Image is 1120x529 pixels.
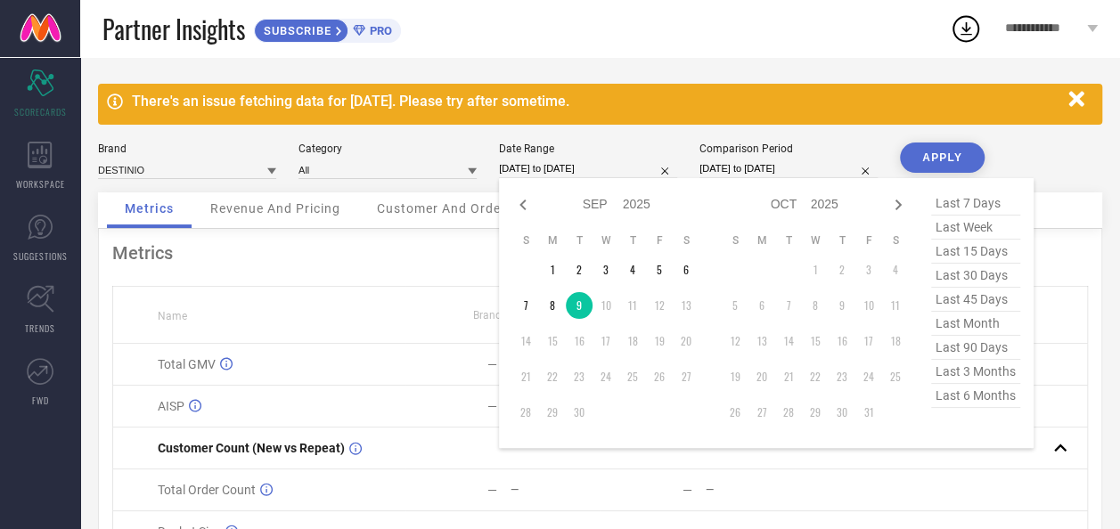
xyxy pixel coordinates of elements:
input: Select comparison period [699,159,878,178]
span: last month [931,312,1020,336]
th: Wednesday [593,233,619,248]
td: Wed Sep 24 2025 [593,363,619,390]
td: Fri Sep 12 2025 [646,292,673,319]
td: Tue Sep 09 2025 [566,292,593,319]
td: Sun Sep 14 2025 [512,328,539,354]
input: Select date range [499,159,677,178]
td: Sun Sep 21 2025 [512,363,539,390]
td: Thu Oct 09 2025 [829,292,855,319]
td: Sat Oct 18 2025 [882,328,909,354]
td: Wed Sep 17 2025 [593,328,619,354]
td: Tue Sep 30 2025 [566,399,593,426]
td: Sat Oct 04 2025 [882,256,909,283]
th: Saturday [882,233,909,248]
td: Sat Oct 25 2025 [882,363,909,390]
td: Wed Oct 08 2025 [802,292,829,319]
td: Thu Sep 25 2025 [619,363,646,390]
div: Previous month [512,194,534,216]
div: Date Range [499,142,677,155]
th: Monday [748,233,775,248]
div: Brand [98,142,276,155]
th: Thursday [619,233,646,248]
span: AISP [158,399,184,413]
td: Wed Sep 10 2025 [593,292,619,319]
td: Fri Oct 17 2025 [855,328,882,354]
td: Tue Oct 07 2025 [775,292,802,319]
th: Saturday [673,233,699,248]
span: last 7 days [931,191,1020,216]
th: Sunday [512,233,539,248]
td: Thu Oct 02 2025 [829,256,855,283]
div: — [705,484,794,496]
td: Thu Sep 04 2025 [619,256,646,283]
span: Total GMV [158,357,216,371]
td: Mon Oct 06 2025 [748,292,775,319]
td: Tue Oct 21 2025 [775,363,802,390]
div: Open download list [950,12,982,45]
th: Wednesday [802,233,829,248]
th: Thursday [829,233,855,248]
td: Fri Sep 26 2025 [646,363,673,390]
td: Sat Oct 11 2025 [882,292,909,319]
td: Sun Sep 07 2025 [512,292,539,319]
th: Friday [855,233,882,248]
td: Fri Oct 24 2025 [855,363,882,390]
td: Sun Oct 05 2025 [722,292,748,319]
div: — [487,483,497,497]
td: Sat Sep 06 2025 [673,256,699,283]
div: Next month [887,194,909,216]
td: Wed Sep 03 2025 [593,256,619,283]
div: — [487,357,497,371]
div: — [511,484,600,496]
span: last 15 days [931,240,1020,264]
td: Fri Oct 03 2025 [855,256,882,283]
td: Thu Oct 30 2025 [829,399,855,426]
div: — [682,483,691,497]
td: Sat Sep 20 2025 [673,328,699,354]
div: Category [298,142,477,155]
th: Friday [646,233,673,248]
td: Mon Sep 08 2025 [539,292,566,319]
td: Fri Sep 19 2025 [646,328,673,354]
td: Sun Sep 28 2025 [512,399,539,426]
td: Mon Oct 27 2025 [748,399,775,426]
th: Sunday [722,233,748,248]
td: Wed Oct 29 2025 [802,399,829,426]
td: Sun Oct 26 2025 [722,399,748,426]
td: Mon Sep 22 2025 [539,363,566,390]
span: Customer And Orders [377,201,513,216]
td: Thu Sep 18 2025 [619,328,646,354]
div: Metrics [112,242,1088,264]
span: Revenue And Pricing [210,201,340,216]
a: SUBSCRIBEPRO [254,14,401,43]
td: Thu Sep 11 2025 [619,292,646,319]
td: Tue Oct 28 2025 [775,399,802,426]
span: PRO [365,24,392,37]
td: Tue Sep 02 2025 [566,256,593,283]
span: SUGGESTIONS [13,249,68,263]
span: TRENDS [25,321,55,335]
button: APPLY [900,142,985,173]
span: Partner Insights [102,11,245,47]
span: SCORECARDS [14,105,67,118]
span: Brand Value [473,309,532,321]
span: last 45 days [931,288,1020,312]
td: Mon Sep 29 2025 [539,399,566,426]
td: Sun Oct 12 2025 [722,328,748,354]
span: last 30 days [931,264,1020,288]
div: There's an issue fetching data for [DATE]. Please try after sometime. [132,93,1059,110]
td: Mon Oct 20 2025 [748,363,775,390]
td: Wed Oct 15 2025 [802,328,829,354]
td: Fri Oct 10 2025 [855,292,882,319]
td: Tue Sep 16 2025 [566,328,593,354]
td: Mon Oct 13 2025 [748,328,775,354]
td: Fri Oct 31 2025 [855,399,882,426]
span: Customer Count (New vs Repeat) [158,441,345,455]
span: FWD [32,394,49,407]
span: last 3 months [931,360,1020,384]
span: last 6 months [931,384,1020,408]
span: Name [158,310,187,322]
th: Tuesday [566,233,593,248]
td: Fri Sep 05 2025 [646,256,673,283]
td: Sun Oct 19 2025 [722,363,748,390]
